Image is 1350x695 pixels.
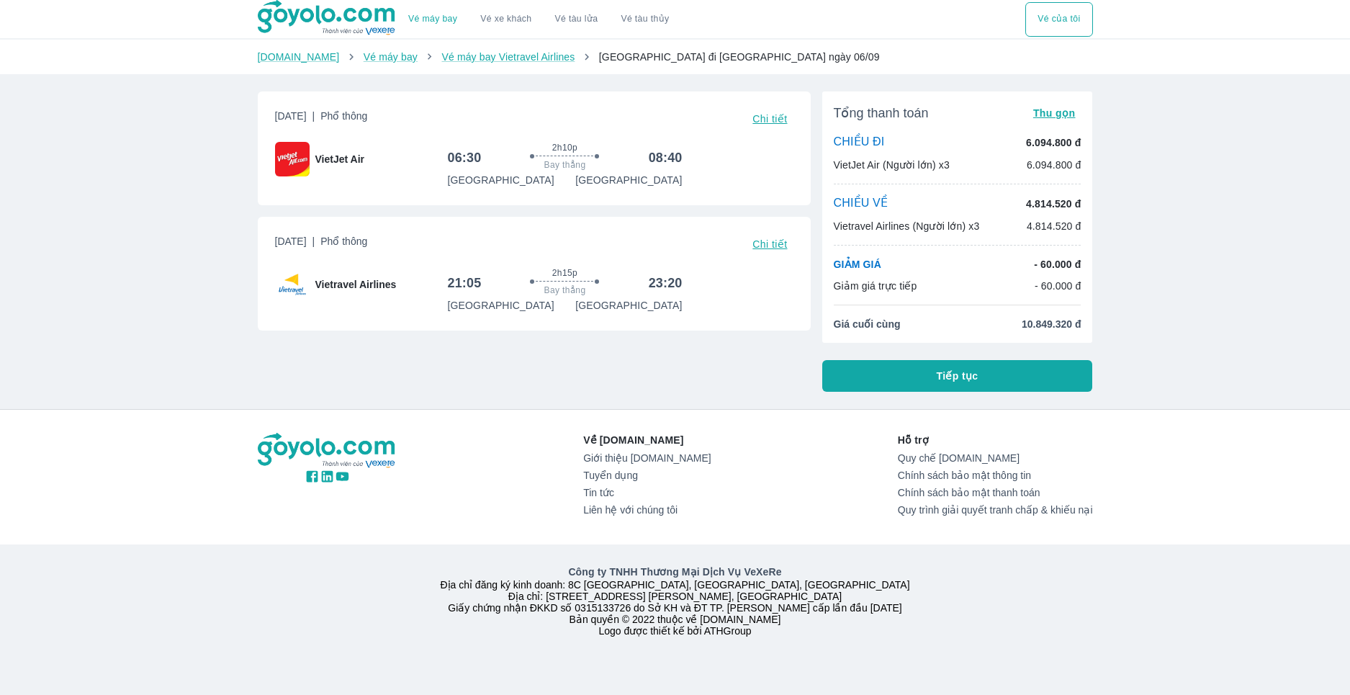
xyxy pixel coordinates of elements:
p: [GEOGRAPHIC_DATA] [575,173,682,187]
span: Vietravel Airlines [315,277,397,292]
p: 6.094.800 đ [1026,135,1081,150]
a: Tin tức [583,487,711,498]
p: [GEOGRAPHIC_DATA] [447,298,554,313]
a: Quy chế [DOMAIN_NAME] [898,452,1093,464]
h6: 06:30 [447,149,481,166]
button: Vé tàu thủy [609,2,680,37]
p: - 60.000 đ [1034,257,1081,272]
button: Vé của tôi [1025,2,1092,37]
h6: 23:20 [649,274,683,292]
p: - 60.000 đ [1035,279,1081,293]
span: Bay thẳng [544,284,586,296]
span: 2h15p [552,267,577,279]
a: Vé máy bay [408,14,457,24]
h6: 21:05 [447,274,481,292]
span: | [312,236,315,247]
span: | [312,110,315,122]
button: Chi tiết [747,109,793,129]
p: Công ty TNHH Thương Mại Dịch Vụ VeXeRe [261,565,1090,579]
p: 4.814.520 đ [1027,219,1081,233]
div: Địa chỉ đăng ký kinh doanh: 8C [GEOGRAPHIC_DATA], [GEOGRAPHIC_DATA], [GEOGRAPHIC_DATA] Địa chỉ: [... [249,565,1102,637]
p: [GEOGRAPHIC_DATA] [575,298,682,313]
p: 4.814.520 đ [1026,197,1081,211]
span: Thu gọn [1033,107,1076,119]
img: logo [258,433,397,469]
span: Tổng thanh toán [834,104,929,122]
span: 2h10p [552,142,577,153]
span: Chi tiết [752,113,787,125]
a: Vé máy bay Vietravel Airlines [441,51,575,63]
div: choose transportation mode [1025,2,1092,37]
a: Vé máy bay [364,51,418,63]
span: Chi tiết [752,238,787,250]
a: Liên hệ với chúng tôi [583,504,711,516]
span: Bay thẳng [544,159,586,171]
p: CHIỀU VỀ [834,196,888,212]
p: 6.094.800 đ [1027,158,1081,172]
button: Thu gọn [1027,103,1081,123]
a: [DOMAIN_NAME] [258,51,340,63]
a: Vé tàu lửa [544,2,610,37]
p: GIẢM GIÁ [834,257,881,272]
span: Phổ thông [320,236,367,247]
a: Giới thiệu [DOMAIN_NAME] [583,452,711,464]
span: [DATE] [275,109,368,129]
nav: breadcrumb [258,50,1093,64]
a: Chính sách bảo mật thanh toán [898,487,1093,498]
p: Hỗ trợ [898,433,1093,447]
a: Quy trình giải quyết tranh chấp & khiếu nại [898,504,1093,516]
span: 10.849.320 đ [1022,317,1081,331]
p: Vietravel Airlines (Người lớn) x3 [834,219,980,233]
p: [GEOGRAPHIC_DATA] [447,173,554,187]
a: Tuyển dụng [583,470,711,481]
div: choose transportation mode [397,2,680,37]
span: Phổ thông [320,110,367,122]
button: Tiếp tục [822,360,1093,392]
h6: 08:40 [649,149,683,166]
span: [GEOGRAPHIC_DATA] đi [GEOGRAPHIC_DATA] ngày 06/09 [599,51,880,63]
span: [DATE] [275,234,368,254]
span: Tiếp tục [937,369,978,383]
button: Chi tiết [747,234,793,254]
p: CHIỀU ĐI [834,135,885,151]
p: Giảm giá trực tiếp [834,279,917,293]
p: VietJet Air (Người lớn) x3 [834,158,950,172]
span: Giá cuối cùng [834,317,901,331]
a: Chính sách bảo mật thông tin [898,470,1093,481]
span: VietJet Air [315,152,364,166]
p: Về [DOMAIN_NAME] [583,433,711,447]
a: Vé xe khách [480,14,531,24]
